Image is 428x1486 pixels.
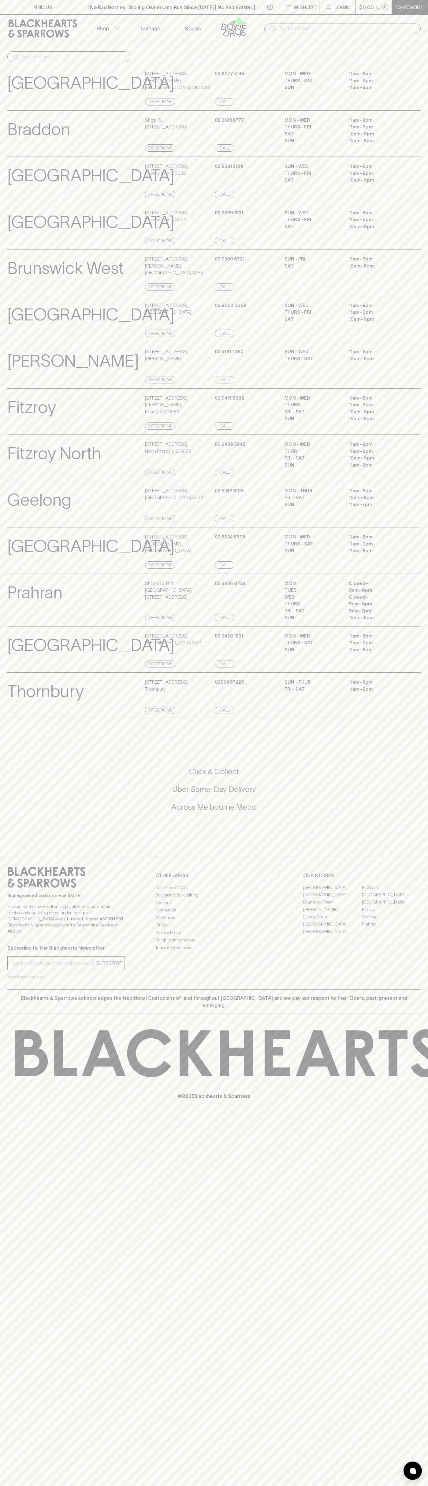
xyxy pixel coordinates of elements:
p: It is against the law to sell or supply alcohol to, or to obtain alcohol on behalf of a person un... [7,904,125,934]
p: 03 6234 8696 [215,534,246,541]
p: Braddon [7,117,70,142]
p: 0399697225 [215,679,244,686]
a: [GEOGRAPHIC_DATA] [303,928,362,935]
p: SUN [285,501,340,508]
p: SUN [285,614,340,621]
p: 11am – 9pm [349,401,404,408]
p: Fri - Sat [285,686,340,693]
p: THUR [285,448,340,455]
p: 10am – 8pm [349,355,404,362]
p: 11am – 7pm [349,501,404,508]
a: Business & Bulk Gifting [155,892,273,899]
p: 11am – 9pm [349,124,404,131]
p: 03 9077 5145 [215,70,244,77]
p: 11am – 8pm [349,84,404,91]
p: THURS - FRI [285,309,340,316]
p: 10am – 9pm [349,316,404,323]
a: Shipping Information [155,937,273,944]
p: 10am – 9pm [349,131,404,138]
p: 03 9191 4850 [215,348,244,355]
a: [PERSON_NAME] [303,906,362,913]
p: 9am – 6pm [349,601,404,608]
a: Fitzroy [362,906,421,913]
p: Shop 15 , [STREET_ADDRESS] [145,117,187,131]
p: SAT [285,316,340,323]
p: FIND US [33,4,52,11]
a: Directions [145,237,175,244]
p: [GEOGRAPHIC_DATA] [7,534,174,559]
p: [STREET_ADDRESS] , Brunswick VIC 3057 [145,209,188,223]
p: Shop [97,25,109,32]
p: 10am – 8pm [349,263,404,270]
p: Tastings [140,25,160,32]
a: Call [215,422,234,430]
p: 10am – 9pm [349,223,404,230]
p: 03 9415 8092 [215,395,244,402]
p: 02 6128 0777 [215,117,244,124]
a: Call [215,98,234,105]
a: [GEOGRAPHIC_DATA] [362,891,421,899]
p: 11am – 8pm [349,256,404,263]
a: Directions [145,707,175,714]
p: MON [285,580,340,587]
p: FRI - SAT [285,494,340,501]
p: [GEOGRAPHIC_DATA] [7,302,174,327]
p: FRI - SAT [285,455,340,462]
p: [STREET_ADDRESS] , Thornbury [145,679,188,693]
a: Tastings [128,15,171,42]
h5: Click & Collect [7,767,421,777]
a: Terms & Conditions [155,944,273,951]
p: Shop 813-814 [GEOGRAPHIC_DATA] , [STREET_ADDRESS] [145,580,213,601]
a: Directions [145,469,175,476]
p: SUN - WED [285,348,340,355]
p: 10am – 9pm [349,408,404,416]
p: 03 7300 6721 [215,256,244,263]
p: FRI - SAT [285,608,340,615]
p: 10am – 5pm [349,614,404,621]
p: Closed – [349,580,404,587]
a: Prahran [362,921,421,928]
p: THURS - SAT [285,77,340,84]
p: 11am – 9pm [349,541,404,548]
p: [STREET_ADDRESS][PERSON_NAME] , [GEOGRAPHIC_DATA] 3055 [145,256,213,276]
p: 11am – 8pm [349,209,404,216]
p: WED [285,594,340,601]
p: 11am – 8pm [349,302,404,309]
input: e.g. jane@blackheartsandsparrows.com.au [12,958,94,968]
p: SAT [285,263,340,270]
p: 03 9380 1831 [215,209,243,216]
p: Brunswick West [7,256,124,281]
a: Call [215,376,234,383]
p: Fitzroy North [7,441,101,466]
p: MON - WED [285,441,340,448]
h5: Across Melbourne Metro [7,802,421,812]
img: bubble-icon [410,1468,416,1474]
a: Directions [145,422,175,430]
p: 11am – 8pm [349,487,404,494]
p: MON - WED [285,117,340,124]
p: SUN [285,547,340,554]
a: Gift Cards [155,914,273,921]
a: Directions [145,98,175,105]
p: THURS [285,401,340,408]
a: Stores [171,15,214,42]
input: Try "Pinot noir" [279,24,416,34]
p: THURS - SAT [285,355,340,362]
a: Call [215,614,234,621]
p: [STREET_ADDRESS] , North Fitzroy VIC 3068 [145,441,191,455]
p: OUR STORES [303,872,421,879]
a: Geelong [362,913,421,921]
p: SUN [285,137,340,144]
a: Call [215,283,234,291]
p: 11am – 8pm [349,348,404,355]
p: We will never spam you [7,974,125,980]
p: 03 9826 8768 [215,580,245,587]
p: OTHER AREAS [155,872,273,879]
p: [GEOGRAPHIC_DATA] [7,163,174,188]
p: 03 9428 1801 [215,633,243,640]
p: SUN - FRI [285,256,340,263]
p: 11am – 8pm [349,679,404,686]
p: 11am – 8pm [349,395,404,402]
p: SUN [285,415,340,422]
p: [STREET_ADDRESS][PERSON_NAME] , [GEOGRAPHIC_DATA] [145,534,213,554]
